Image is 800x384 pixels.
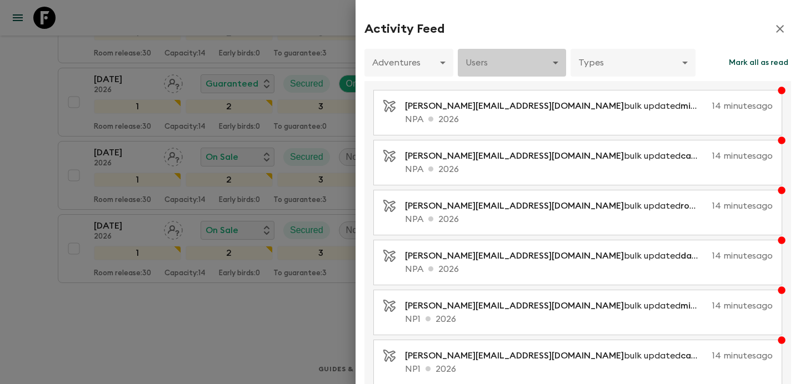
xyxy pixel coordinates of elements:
p: bulk updated [405,349,708,362]
span: [PERSON_NAME][EMAIL_ADDRESS][DOMAIN_NAME] [405,251,624,260]
span: capacity [681,151,719,160]
span: capacity [681,351,719,360]
span: [PERSON_NAME][EMAIL_ADDRESS][DOMAIN_NAME] [405,102,624,110]
span: [PERSON_NAME][EMAIL_ADDRESS][DOMAIN_NAME] [405,301,624,310]
span: [PERSON_NAME][EMAIL_ADDRESS][DOMAIN_NAME] [405,201,624,210]
p: NPA 2026 [405,113,773,126]
p: bulk updated [405,249,708,262]
h2: Activity Feed [364,22,444,36]
p: NPA 2026 [405,163,773,176]
p: bulk updated [405,149,708,163]
p: 14 minutes ago [712,99,773,113]
p: NP1 2026 [405,362,773,376]
p: bulk updated [405,299,708,312]
p: bulk updated [405,99,708,113]
p: NP1 2026 [405,312,773,326]
span: [PERSON_NAME][EMAIL_ADDRESS][DOMAIN_NAME] [405,151,624,160]
div: Users [458,47,566,78]
span: room release days [681,201,759,210]
p: NPA 2026 [405,213,773,226]
p: 14 minutes ago [712,199,773,213]
button: Mark all as read [726,49,791,77]
span: min to guarantee [681,102,756,110]
div: Adventures [364,47,453,78]
p: 14 minutes ago [712,349,773,362]
p: 14 minutes ago [712,249,773,262]
p: bulk updated [405,199,708,213]
p: 14 minutes ago [712,299,773,312]
span: [PERSON_NAME][EMAIL_ADDRESS][DOMAIN_NAME] [405,351,624,360]
div: Types [571,47,696,78]
p: 14 minutes ago [712,149,773,163]
p: NPA 2026 [405,262,773,276]
span: min to guarantee [681,301,756,310]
